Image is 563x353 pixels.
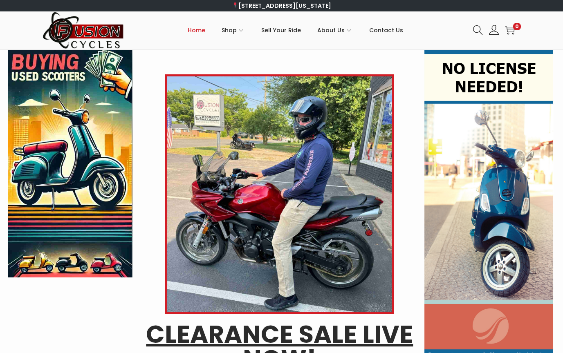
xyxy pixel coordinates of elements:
[369,20,403,40] span: Contact Us
[188,12,205,49] a: Home
[232,2,238,8] img: 📍
[188,20,205,40] span: Home
[505,25,515,35] a: 0
[317,12,353,49] a: About Us
[232,2,331,10] a: [STREET_ADDRESS][US_STATE]
[261,12,301,49] a: Sell Your Ride
[317,20,345,40] span: About Us
[43,11,124,49] img: Woostify retina logo
[369,12,403,49] a: Contact Us
[124,12,467,49] nav: Primary navigation
[222,12,245,49] a: Shop
[222,20,237,40] span: Shop
[261,20,301,40] span: Sell Your Ride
